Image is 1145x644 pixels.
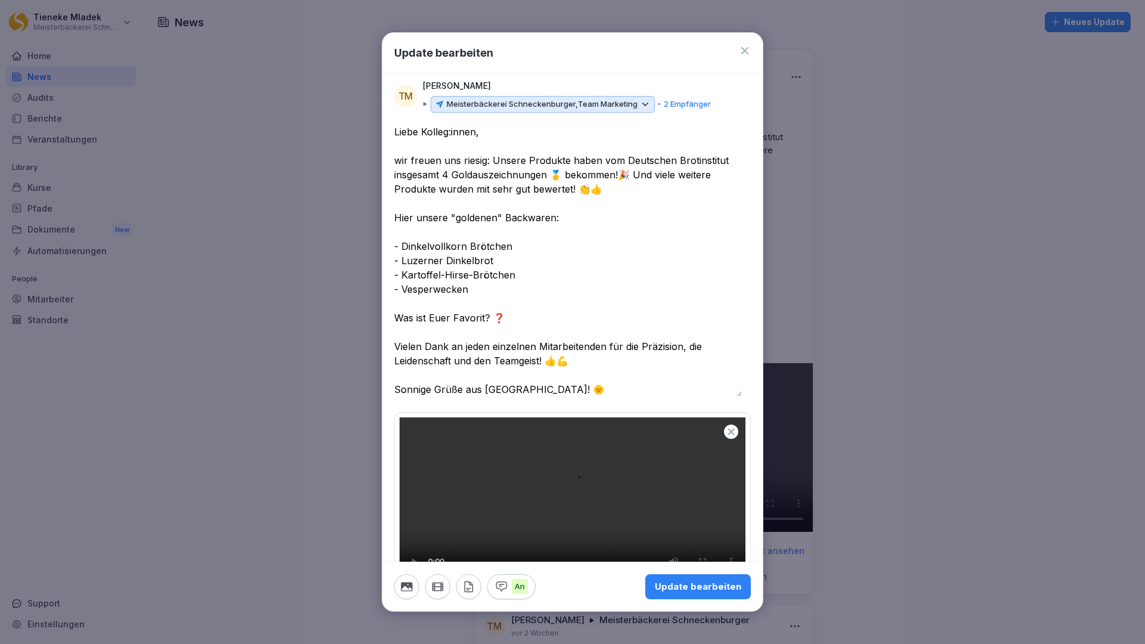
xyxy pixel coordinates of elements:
[447,98,638,110] p: Meisterbäckerei Schneckenburger, Team Marketing
[655,580,741,593] div: Update bearbeiten
[664,98,711,110] p: 2 Empfänger
[487,574,536,599] button: An
[394,85,417,107] div: TM
[394,45,493,61] h1: Update bearbeiten
[423,79,491,92] p: [PERSON_NAME]
[645,574,751,599] button: Update bearbeiten
[512,579,528,595] p: An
